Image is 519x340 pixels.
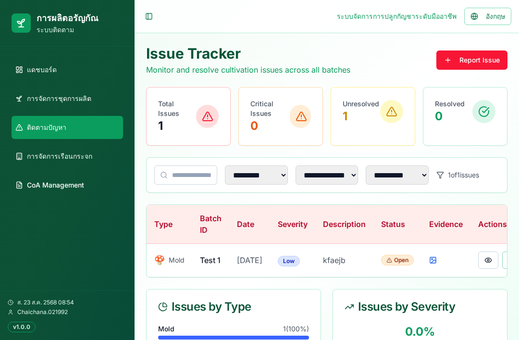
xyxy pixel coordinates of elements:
[200,255,221,265] span: Test 1
[283,324,309,334] span: 1 ( 100 %)
[421,205,470,244] th: Evidence
[158,99,196,118] p: Total Issues
[37,25,99,35] p: ระบบติดตาม
[343,109,379,124] p: 1
[158,324,174,334] span: Mold
[27,151,92,161] span: การจัดการเรือนกระจก
[436,50,507,70] button: Report Issue
[37,12,99,25] h1: การผลิตอรัญกัณ
[486,12,505,21] span: อังกฤษ
[250,99,290,118] p: Critical Issues
[270,205,315,244] th: Severity
[8,322,36,332] div: v1.0.0
[12,58,123,81] a: แดชบอร์ด
[158,301,309,313] div: Issues by Type
[12,116,123,139] a: ติดตามปัญหา
[169,255,185,265] span: Mold
[17,308,68,316] span: Chaichana.021992
[154,253,165,267] span: 🍄
[192,205,229,244] th: Batch ID
[17,299,74,306] span: ส. 23 ส.ค. 2568 08:54
[158,118,196,134] p: 1
[229,205,270,244] th: Date
[147,205,192,244] th: Type
[27,123,66,132] span: ติดตามปัญหา
[323,254,366,266] p: kfaejb
[27,180,84,190] span: CoA Management
[381,255,414,265] div: Open
[12,174,123,197] a: CoA Management
[27,65,57,75] span: แดชบอร์ด
[435,109,465,124] p: 0
[278,256,300,266] div: Low
[250,118,290,134] p: 0
[343,99,379,109] p: Unresolved
[237,255,262,265] span: [DATE]
[27,94,91,103] span: การจัดการชุดการผลิต
[315,205,373,244] th: Description
[345,301,495,313] div: Issues by Severity
[464,8,511,25] button: อังกฤษ
[12,145,123,168] a: การจัดการเรือนกระจก
[435,99,465,109] p: Resolved
[146,64,350,76] p: Monitor and resolve cultivation issues across all batches
[436,165,499,185] div: 1 of 1 issues
[12,87,123,110] a: การจัดการชุดการผลิต
[373,205,421,244] th: Status
[146,45,350,62] h1: Issue Tracker
[345,324,495,340] p: 0.0 %
[337,12,457,21] div: ระบบจัดการการปลูกกัญชาระดับมืออาชีพ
